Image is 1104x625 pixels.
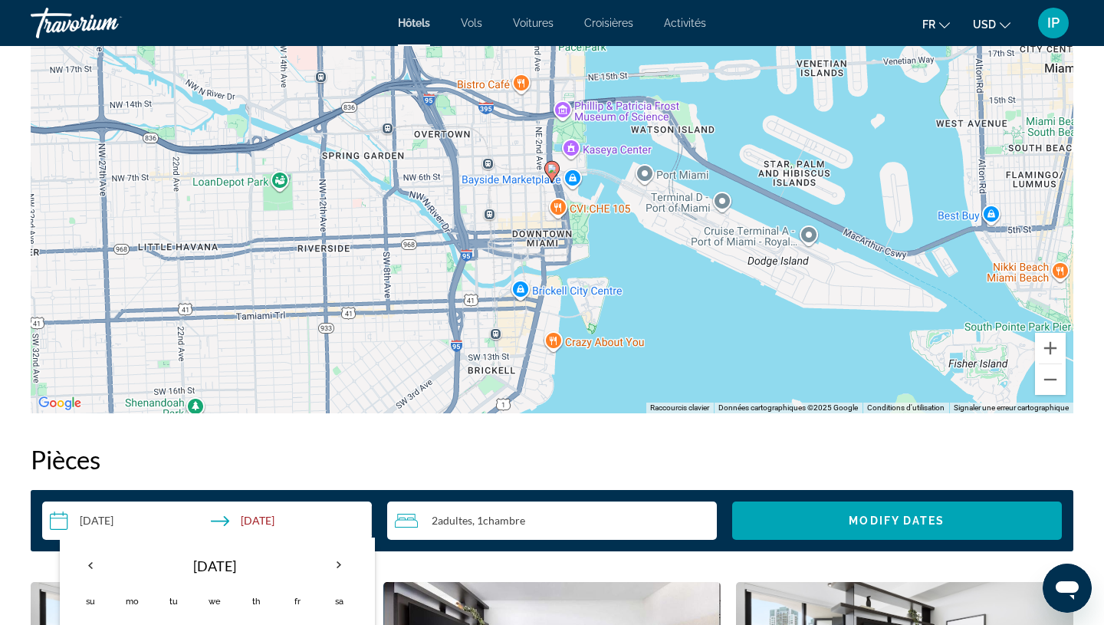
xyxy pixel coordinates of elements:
span: 2 [432,515,472,527]
span: Modify Dates [849,515,945,527]
button: Raccourcis clavier [650,403,709,413]
button: User Menu [1033,7,1073,39]
h2: Pièces [31,444,1073,475]
button: Change currency [973,13,1010,35]
span: Données cartographiques ©2025 Google [718,403,858,412]
button: Select check in and out date [42,502,372,540]
span: IP [1047,15,1060,31]
a: Activités [664,17,706,29]
button: Zoom avant [1035,333,1066,363]
button: Travelers: 2 adults, 0 children [387,502,717,540]
button: Modify Dates [732,502,1062,540]
span: USD [973,18,996,31]
a: Travorium [31,3,184,43]
a: Conditions d'utilisation (s'ouvre dans un nouvel onglet) [867,403,945,412]
th: [DATE] [111,548,318,584]
a: Croisières [584,17,633,29]
img: Google [34,393,85,413]
span: fr [922,18,935,31]
span: Adultes [438,514,472,527]
span: Chambre [483,514,525,527]
span: , 1 [472,515,525,527]
a: Voitures [513,17,554,29]
button: Change language [922,13,950,35]
button: Previous month [70,548,111,583]
a: Ouvrir cette zone dans Google Maps (dans une nouvelle fenêtre) [34,393,85,413]
a: Signaler une erreur cartographique [954,403,1069,412]
a: Vols [461,17,482,29]
a: Hôtels [398,17,430,29]
button: Zoom arrière [1035,364,1066,395]
button: Next month [318,548,360,583]
iframe: Bouton de lancement de la fenêtre de messagerie [1043,564,1092,613]
div: Search widget [42,502,1062,540]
